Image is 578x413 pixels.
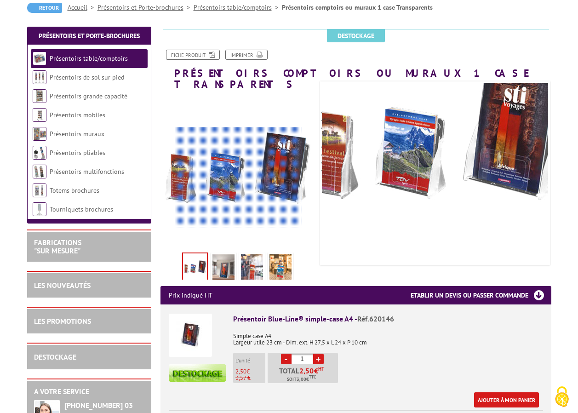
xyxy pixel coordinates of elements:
img: Présentoirs de sol sur pied [33,70,46,84]
span: € [314,367,318,374]
img: Présentoirs muraux [33,127,46,141]
p: L'unité [235,357,265,364]
h3: Etablir un devis ou passer commande [411,286,551,304]
img: destockage [169,364,226,382]
img: 620166_presentoir_blue-line_1-3a4.jpg [241,254,263,283]
img: Présentoirs mobiles [33,108,46,122]
p: 3,57 € [235,375,265,381]
img: Présentoirs table/comptoirs [33,52,46,65]
span: 2,50 [299,367,314,374]
img: presentoirs_muraux_ou_comptoirs_simple_case_transparents_620146_mise_en_situation.jpg [212,254,235,283]
a: Présentoirs grande capacité [50,92,127,100]
a: Présentoirs muraux [50,130,104,138]
a: Présentoirs de sol sur pied [50,73,124,81]
img: Présentoirs multifonctions [33,165,46,178]
a: Ajouter à mon panier [474,392,539,407]
span: Destockage [327,29,385,42]
span: Réf.620146 [357,314,394,323]
a: Présentoirs et Porte-brochures [39,32,140,40]
img: Tourniquets brochures [33,202,46,216]
a: - [281,354,292,364]
button: Cookies (fenêtre modale) [546,382,578,413]
a: Présentoirs mobiles [50,111,105,119]
a: LES NOUVEAUTÉS [34,281,91,290]
a: Accueil [68,3,97,11]
img: Présentoirs grande capacité [33,89,46,103]
span: 2,50 [235,367,246,375]
a: Présentoirs pliables [50,149,105,157]
a: + [313,354,324,364]
li: Présentoirs comptoirs ou muraux 1 case Transparents [282,3,433,12]
span: Soit € [287,376,316,383]
img: Présentoir Blue-Line® simple-case A4 [169,314,212,357]
a: Fiche produit [166,50,220,60]
img: Totems brochures [33,184,46,197]
a: LES PROMOTIONS [34,316,91,326]
sup: HT [318,366,324,372]
span: 3,00 [297,376,306,383]
sup: TTC [309,374,316,379]
p: € [235,368,265,375]
a: DESTOCKAGE [34,352,76,361]
a: FABRICATIONS"Sur Mesure" [34,238,81,255]
strong: [PHONE_NUMBER] 03 [64,401,133,410]
div: Présentoir Blue-Line® simple-case A4 - [233,314,543,324]
p: Simple case A4 Largeur utile 23 cm - Dim. ext. H 27,5 x L 24 x P 10 cm [233,327,543,346]
p: Prix indiqué HT [169,286,212,304]
h2: A votre service [34,388,144,396]
img: Présentoirs pliables [33,146,46,160]
a: Présentoirs multifonctions [50,167,124,176]
a: Présentoirs et Porte-brochures [97,3,194,11]
a: Retour [27,3,62,13]
img: porte_brochures_comptoirs_620146.jpg [295,5,571,281]
a: Imprimer [225,50,268,60]
a: Totems brochures [50,186,99,195]
p: Total [270,367,338,383]
a: Tourniquets brochures [50,205,113,213]
a: Présentoirs table/comptoirs [194,3,282,11]
img: 620156_presentoir_blue-line_a5.jpg [269,254,292,283]
img: Cookies (fenêtre modale) [550,385,573,408]
a: Présentoirs table/comptoirs [50,54,128,63]
img: porte_brochures_comptoirs_620146.jpg [183,253,207,282]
